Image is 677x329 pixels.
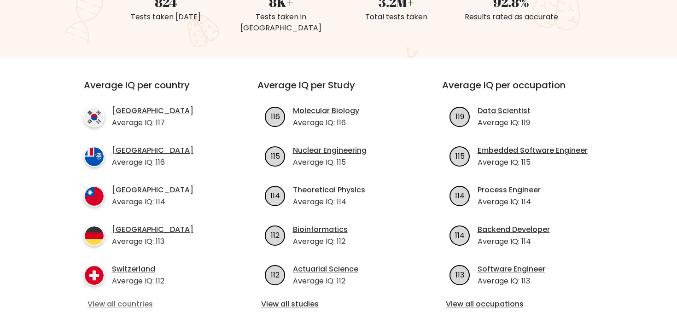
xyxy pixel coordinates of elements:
[112,276,164,287] p: Average IQ: 112
[114,12,218,23] div: Tests taken [DATE]
[293,196,365,208] p: Average IQ: 114
[112,117,193,128] p: Average IQ: 117
[84,146,105,167] img: country
[112,185,193,196] a: [GEOGRAPHIC_DATA]
[229,12,333,34] div: Tests taken in [GEOGRAPHIC_DATA]
[112,236,193,247] p: Average IQ: 113
[88,299,221,310] a: View all countries
[478,145,588,156] a: Embedded Software Engineer
[112,145,193,156] a: [GEOGRAPHIC_DATA]
[112,224,193,235] a: [GEOGRAPHIC_DATA]
[270,190,280,201] text: 114
[455,269,464,280] text: 113
[293,117,359,128] p: Average IQ: 116
[293,185,365,196] a: Theoretical Physics
[478,117,531,128] p: Average IQ: 119
[344,12,448,23] div: Total tests taken
[112,157,193,168] p: Average IQ: 116
[293,276,358,287] p: Average IQ: 112
[271,230,280,240] text: 112
[293,145,367,156] a: Nuclear Engineering
[442,80,605,102] h3: Average IQ per occupation
[84,107,105,127] img: country
[84,80,224,102] h3: Average IQ per country
[257,80,420,102] h3: Average IQ per Study
[271,269,280,280] text: 112
[455,111,464,121] text: 119
[478,196,541,208] p: Average IQ: 114
[293,236,348,247] p: Average IQ: 112
[293,157,367,168] p: Average IQ: 115
[478,264,545,275] a: Software Engineer
[261,299,416,310] a: View all studies
[270,111,280,121] text: 116
[478,157,588,168] p: Average IQ: 115
[293,105,359,116] a: Molecular Biology
[446,299,601,310] a: View all occupations
[478,224,550,235] a: Backend Developer
[478,276,545,287] p: Average IQ: 113
[112,105,193,116] a: [GEOGRAPHIC_DATA]
[455,190,465,201] text: 114
[112,264,164,275] a: Switzerland
[455,230,465,240] text: 114
[270,150,280,161] text: 115
[293,224,348,235] a: Bioinformatics
[455,150,464,161] text: 115
[478,236,550,247] p: Average IQ: 114
[84,186,105,207] img: country
[84,225,105,246] img: country
[478,185,541,196] a: Process Engineer
[84,265,105,286] img: country
[478,105,531,116] a: Data Scientist
[293,264,358,275] a: Actuarial Science
[112,196,193,208] p: Average IQ: 114
[459,12,563,23] div: Results rated as accurate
